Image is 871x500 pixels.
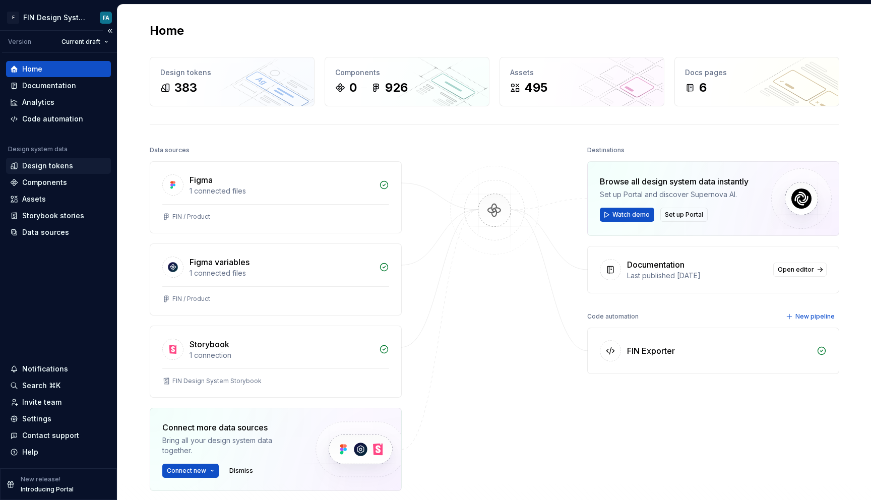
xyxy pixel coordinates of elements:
[627,259,685,271] div: Documentation
[172,213,210,221] div: FIN / Product
[174,80,197,96] div: 383
[6,94,111,110] a: Analytics
[6,174,111,191] a: Components
[6,78,111,94] a: Documentation
[335,68,479,78] div: Components
[190,256,250,268] div: Figma variables
[22,381,60,391] div: Search ⌘K
[6,224,111,240] a: Data sources
[7,12,19,24] div: F
[2,7,115,28] button: FFIN Design SystemFA
[162,464,219,478] button: Connect new
[162,421,298,433] div: Connect more data sources
[22,227,69,237] div: Data sources
[150,243,402,316] a: Figma variables1 connected filesFIN / Product
[6,111,111,127] a: Code automation
[8,38,31,46] div: Version
[22,430,79,441] div: Contact support
[22,364,68,374] div: Notifications
[524,80,547,96] div: 495
[600,190,749,200] div: Set up Portal and discover Supernova AI.
[150,143,190,157] div: Data sources
[21,485,74,493] p: Introducing Portal
[22,211,84,221] div: Storybook stories
[795,312,835,321] span: New pipeline
[22,177,67,187] div: Components
[22,97,54,107] div: Analytics
[325,57,489,106] a: Components0926
[61,38,100,46] span: Current draft
[22,397,61,407] div: Invite team
[6,411,111,427] a: Settings
[21,475,60,483] p: New release!
[172,295,210,303] div: FIN / Product
[778,266,814,274] span: Open editor
[190,338,229,350] div: Storybook
[167,467,206,475] span: Connect new
[22,81,76,91] div: Documentation
[665,211,703,219] span: Set up Portal
[6,191,111,207] a: Assets
[6,394,111,410] a: Invite team
[103,14,109,22] div: FA
[612,211,650,219] span: Watch demo
[225,464,258,478] button: Dismiss
[6,158,111,174] a: Design tokens
[773,263,827,277] a: Open editor
[23,13,88,23] div: FIN Design System
[660,208,708,222] button: Set up Portal
[349,80,357,96] div: 0
[600,208,654,222] button: Watch demo
[150,57,315,106] a: Design tokens383
[685,68,829,78] div: Docs pages
[22,414,51,424] div: Settings
[500,57,664,106] a: Assets495
[587,309,639,324] div: Code automation
[6,444,111,460] button: Help
[510,68,654,78] div: Assets
[160,68,304,78] div: Design tokens
[587,143,625,157] div: Destinations
[150,326,402,398] a: Storybook1 connectionFIN Design System Storybook
[8,145,68,153] div: Design system data
[6,427,111,444] button: Contact support
[22,114,83,124] div: Code automation
[103,24,117,38] button: Collapse sidebar
[172,377,262,385] div: FIN Design System Storybook
[627,345,675,357] div: FIN Exporter
[150,23,184,39] h2: Home
[190,350,373,360] div: 1 connection
[150,161,402,233] a: Figma1 connected filesFIN / Product
[190,186,373,196] div: 1 connected files
[22,447,38,457] div: Help
[22,64,42,74] div: Home
[385,80,408,96] div: 926
[22,161,73,171] div: Design tokens
[190,268,373,278] div: 1 connected files
[783,309,839,324] button: New pipeline
[57,35,113,49] button: Current draft
[190,174,213,186] div: Figma
[22,194,46,204] div: Assets
[627,271,767,281] div: Last published [DATE]
[6,361,111,377] button: Notifications
[600,175,749,187] div: Browse all design system data instantly
[6,378,111,394] button: Search ⌘K
[6,61,111,77] a: Home
[6,208,111,224] a: Storybook stories
[229,467,253,475] span: Dismiss
[699,80,707,96] div: 6
[674,57,839,106] a: Docs pages6
[162,435,298,456] div: Bring all your design system data together.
